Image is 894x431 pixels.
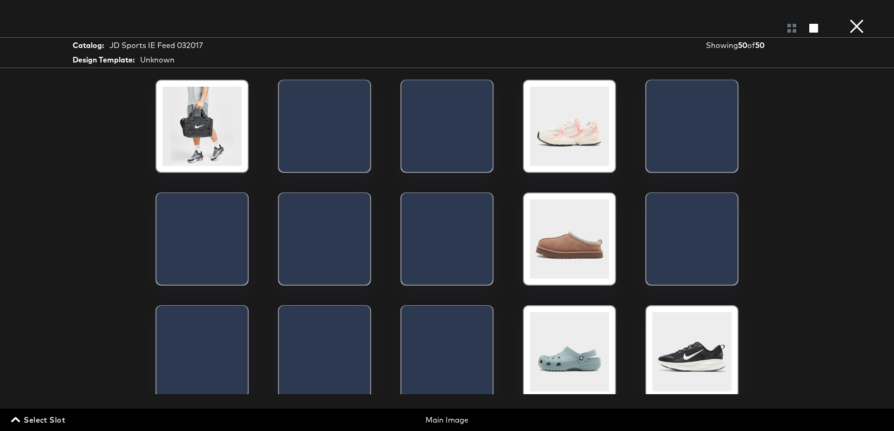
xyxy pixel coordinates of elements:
[9,413,69,426] button: Select Slot
[140,55,175,65] div: Unknown
[73,55,135,65] strong: Design Template:
[738,41,747,50] strong: 50
[109,40,203,51] div: JD Sports IE Feed 032017
[73,40,104,51] strong: Catalog:
[706,40,806,51] div: Showing of
[304,415,591,425] div: Main Image
[13,413,65,426] span: Select Slot
[755,41,765,50] strong: 50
